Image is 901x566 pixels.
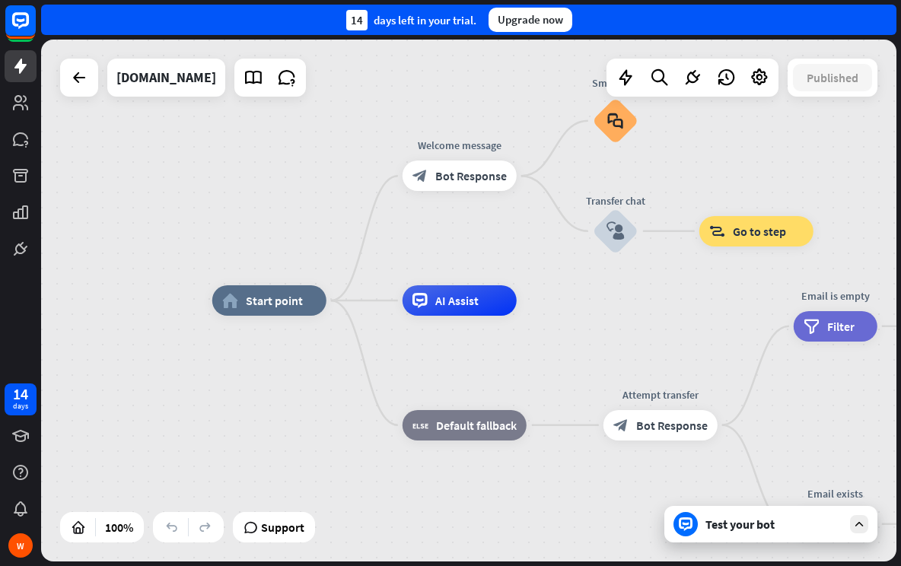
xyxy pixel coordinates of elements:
span: Bot Response [636,418,708,433]
a: 14 days [5,383,37,415]
span: Start point [246,293,303,308]
div: Upgrade now [489,8,572,32]
div: Email is empty [782,288,889,304]
div: 100% [100,515,138,539]
div: W [8,533,33,558]
button: Published [793,64,872,91]
span: Default fallback [436,418,517,433]
div: Transfer chat [570,193,661,208]
div: 14 [13,387,28,401]
span: Support [261,515,304,539]
div: Attempt transfer [592,387,729,402]
i: home_2 [222,293,238,308]
i: block_faq [607,113,623,129]
div: 14 [346,10,368,30]
i: block_bot_response [412,168,428,183]
div: days [13,401,28,412]
div: Welcome message [391,138,528,153]
div: Email exists [782,486,889,501]
button: Open LiveChat chat widget [12,6,58,52]
i: block_bot_response [613,418,629,433]
div: wikie.com [116,59,216,97]
i: filter [804,319,820,334]
div: Small talk [581,75,650,91]
span: Filter [827,319,855,334]
span: AI Assist [435,293,479,308]
div: Test your bot [705,517,842,532]
span: Bot Response [435,168,507,183]
i: block_user_input [607,222,625,240]
i: block_goto [709,224,725,239]
span: Go to step [733,224,786,239]
div: days left in your trial. [346,10,476,30]
i: block_fallback [412,418,428,433]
